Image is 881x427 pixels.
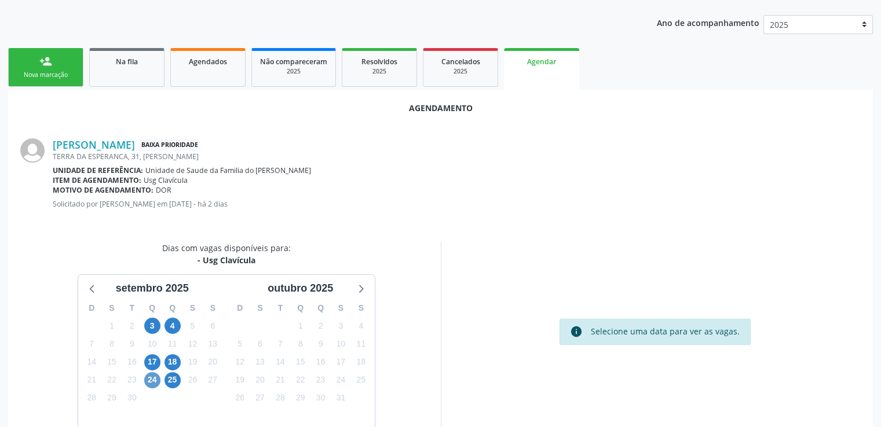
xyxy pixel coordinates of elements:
[39,55,52,68] div: person_add
[144,372,160,388] span: quarta-feira, 24 de setembro de 2025
[111,281,193,296] div: setembro 2025
[272,372,288,388] span: terça-feira, 21 de outubro de 2025
[104,354,120,370] span: segunda-feira, 15 de setembro de 2025
[104,372,120,388] span: segunda-feira, 22 de setembro de 2025
[353,354,369,370] span: sábado, 18 de outubro de 2025
[182,299,203,317] div: S
[252,354,268,370] span: segunda-feira, 13 de outubro de 2025
[142,299,162,317] div: Q
[232,336,248,352] span: domingo, 5 de outubro de 2025
[591,325,740,338] div: Selecione uma data para ver as vagas.
[53,152,861,161] div: TERRA DA ESPERANCA, 31, [PERSON_NAME]
[331,299,351,317] div: S
[203,299,223,317] div: S
[272,336,288,352] span: terça-feira, 7 de outubro de 2025
[263,281,338,296] div: outubro 2025
[353,372,369,388] span: sábado, 25 de outubro de 2025
[313,354,329,370] span: quinta-feira, 16 de outubro de 2025
[252,390,268,406] span: segunda-feira, 27 de outubro de 2025
[232,390,248,406] span: domingo, 26 de outubro de 2025
[53,175,141,185] b: Item de agendamento:
[82,299,102,317] div: D
[432,67,489,76] div: 2025
[230,299,250,317] div: D
[184,318,200,334] span: sexta-feira, 5 de setembro de 2025
[260,57,327,67] span: Não compareceram
[164,372,181,388] span: quinta-feira, 25 de setembro de 2025
[232,372,248,388] span: domingo, 19 de outubro de 2025
[250,299,270,317] div: S
[657,15,759,30] p: Ano de acompanhamento
[353,318,369,334] span: sábado, 4 de outubro de 2025
[293,336,309,352] span: quarta-feira, 8 de outubro de 2025
[144,175,188,185] span: Usg Clavícula
[351,299,371,317] div: S
[162,299,182,317] div: Q
[144,336,160,352] span: quarta-feira, 10 de setembro de 2025
[124,318,140,334] span: terça-feira, 2 de setembro de 2025
[252,336,268,352] span: segunda-feira, 6 de outubro de 2025
[53,185,153,195] b: Motivo de agendamento:
[204,354,221,370] span: sábado, 20 de setembro de 2025
[164,354,181,370] span: quinta-feira, 18 de setembro de 2025
[20,102,861,114] div: Agendamento
[570,325,583,338] i: info
[332,336,349,352] span: sexta-feira, 10 de outubro de 2025
[313,372,329,388] span: quinta-feira, 23 de outubro de 2025
[83,336,100,352] span: domingo, 7 de setembro de 2025
[313,336,329,352] span: quinta-feira, 9 de outubro de 2025
[184,372,200,388] span: sexta-feira, 26 de setembro de 2025
[124,372,140,388] span: terça-feira, 23 de setembro de 2025
[293,354,309,370] span: quarta-feira, 15 de outubro de 2025
[83,354,100,370] span: domingo, 14 de setembro de 2025
[164,336,181,352] span: quinta-feira, 11 de setembro de 2025
[124,336,140,352] span: terça-feira, 9 de setembro de 2025
[290,299,310,317] div: Q
[162,242,291,266] div: Dias com vagas disponíveis para:
[144,318,160,334] span: quarta-feira, 3 de setembro de 2025
[145,165,311,175] span: Unidade de Saude da Familia do [PERSON_NAME]
[293,390,309,406] span: quarta-feira, 29 de outubro de 2025
[53,199,861,209] p: Solicitado por [PERSON_NAME] em [DATE] - há 2 dias
[293,318,309,334] span: quarta-feira, 1 de outubro de 2025
[104,390,120,406] span: segunda-feira, 29 de setembro de 2025
[332,318,349,334] span: sexta-feira, 3 de outubro de 2025
[350,67,408,76] div: 2025
[361,57,397,67] span: Resolvidos
[83,390,100,406] span: domingo, 28 de setembro de 2025
[270,299,290,317] div: T
[53,165,143,175] b: Unidade de referência:
[204,372,221,388] span: sábado, 27 de setembro de 2025
[252,372,268,388] span: segunda-feira, 20 de outubro de 2025
[527,57,556,67] span: Agendar
[332,372,349,388] span: sexta-feira, 24 de outubro de 2025
[441,57,480,67] span: Cancelados
[139,139,200,151] span: Baixa Prioridade
[83,372,100,388] span: domingo, 21 de setembro de 2025
[102,299,122,317] div: S
[17,71,75,79] div: Nova marcação
[189,57,227,67] span: Agendados
[184,354,200,370] span: sexta-feira, 19 de setembro de 2025
[332,390,349,406] span: sexta-feira, 31 de outubro de 2025
[313,318,329,334] span: quinta-feira, 2 de outubro de 2025
[20,138,45,163] img: img
[313,390,329,406] span: quinta-feira, 30 de outubro de 2025
[353,336,369,352] span: sábado, 11 de outubro de 2025
[104,336,120,352] span: segunda-feira, 8 de setembro de 2025
[144,354,160,370] span: quarta-feira, 17 de setembro de 2025
[124,390,140,406] span: terça-feira, 30 de setembro de 2025
[204,318,221,334] span: sábado, 6 de setembro de 2025
[156,185,171,195] span: DOR
[104,318,120,334] span: segunda-feira, 1 de setembro de 2025
[53,138,135,151] a: [PERSON_NAME]
[204,336,221,352] span: sábado, 13 de setembro de 2025
[184,336,200,352] span: sexta-feira, 12 de setembro de 2025
[116,57,138,67] span: Na fila
[310,299,331,317] div: Q
[272,390,288,406] span: terça-feira, 28 de outubro de 2025
[293,372,309,388] span: quarta-feira, 22 de outubro de 2025
[260,67,327,76] div: 2025
[332,354,349,370] span: sexta-feira, 17 de outubro de 2025
[272,354,288,370] span: terça-feira, 14 de outubro de 2025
